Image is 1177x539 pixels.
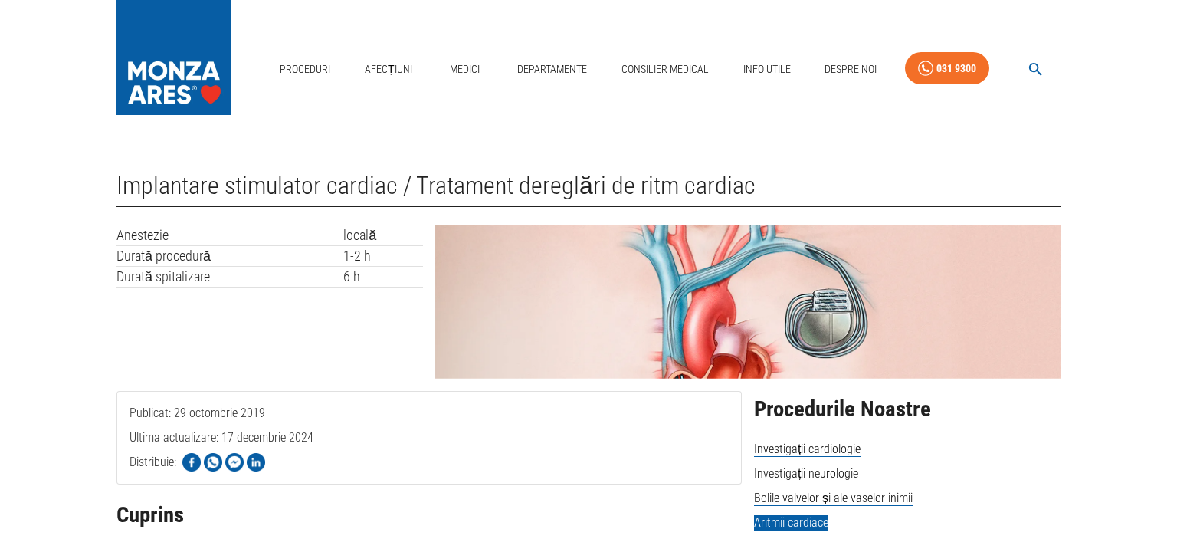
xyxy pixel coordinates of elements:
img: Share on Facebook Messenger [225,453,244,472]
td: 1-2 h [343,246,423,267]
img: Share on Facebook [182,453,201,472]
td: Durată procedură [116,246,343,267]
div: 031 9300 [936,59,976,78]
a: Despre Noi [818,54,883,85]
img: Implantare stimulator cardiac - pacemaker | MONZA ARES [435,225,1061,379]
td: Anestezie [116,225,343,245]
a: Info Utile [737,54,797,85]
a: Medici [440,54,489,85]
h2: Procedurile Noastre [754,397,1061,422]
a: 031 9300 [905,52,989,85]
h2: Cuprins [116,503,742,527]
td: locală [343,225,423,245]
span: Investigații cardiologie [754,442,861,457]
td: 6 h [343,266,423,287]
span: Publicat: 29 octombrie 2019 [130,406,265,481]
a: Proceduri [274,54,336,85]
a: Afecțiuni [359,54,418,85]
h1: Implantare stimulator cardiac / Tratament dereglări de ritm cardiac [116,172,1061,207]
span: Investigații neurologie [754,466,858,481]
span: Aritmii cardiace [754,515,828,531]
img: Share on WhatsApp [204,453,222,472]
span: Ultima actualizare: 17 decembrie 2024 [130,430,313,506]
p: Distribuie: [130,453,176,472]
img: Share on LinkedIn [247,453,265,472]
td: Durată spitalizare [116,266,343,287]
span: Bolile valvelor și ale vaselor inimii [754,491,913,506]
a: Consilier Medical [615,54,715,85]
a: Departamente [511,54,593,85]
